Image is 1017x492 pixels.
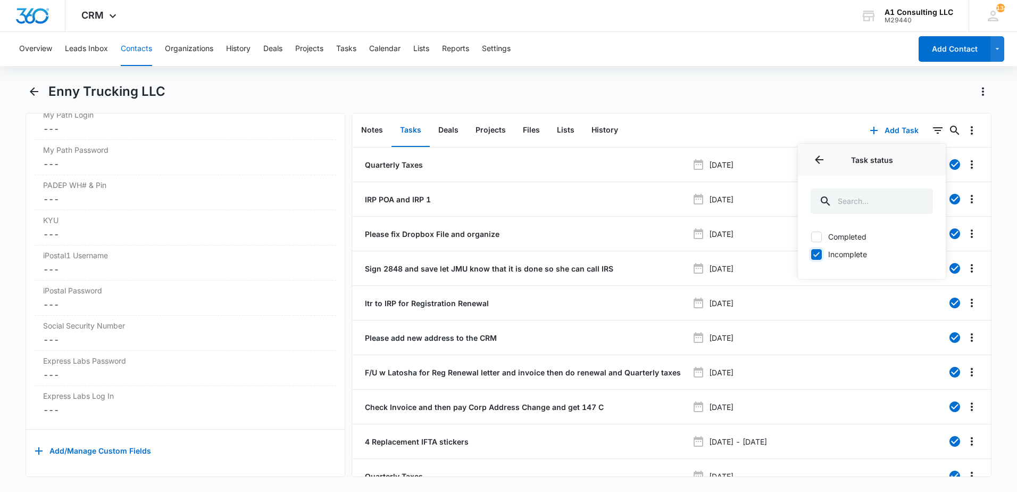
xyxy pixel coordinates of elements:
[996,4,1005,12] span: 134
[19,32,52,66] button: Overview
[35,316,336,351] div: Social Security Number---
[811,231,933,242] label: Completed
[295,32,323,66] button: Projects
[353,114,391,147] button: Notes
[121,32,152,66] button: Contacts
[885,8,953,17] div: account name
[996,4,1005,12] div: notifications count
[919,36,990,62] button: Add Contact
[363,159,423,170] a: Quarterly Taxes
[363,194,431,205] a: IRP POA and IRP 1
[35,450,151,459] a: Add/Manage Custom Fields
[963,122,980,139] button: Overflow Menu
[811,188,933,214] input: Search...
[35,281,336,316] div: iPostal Password---
[43,298,328,311] dd: ---
[548,114,583,147] button: Lists
[885,17,953,24] div: account id
[413,32,429,66] button: Lists
[963,156,980,173] button: Overflow Menu
[363,367,681,378] a: F/U w Latosha for Reg Renewal letter and invoice then do renewal and Quarterly taxes
[363,298,489,309] a: ltr to IRP for Registration Renewal
[43,193,328,206] dd: ---
[709,159,733,170] p: [DATE]
[48,84,165,100] h1: Enny Trucking LLC
[35,140,336,175] div: My Path Password---
[43,228,328,241] dd: ---
[946,122,963,139] button: Search...
[363,436,469,447] a: 4 Replacement IFTA stickers
[709,194,733,205] p: [DATE]
[963,225,980,242] button: Overflow Menu
[81,10,104,21] span: CRM
[43,320,328,331] label: Social Security Number
[43,144,328,155] label: My Path Password
[391,114,430,147] button: Tasks
[43,285,328,296] label: iPostal Password
[859,118,929,143] button: Add Task
[811,154,933,166] p: Task status
[35,175,336,210] div: PADEP WH# & Pin---
[43,333,328,346] dd: ---
[43,158,328,170] dd: ---
[35,245,336,281] div: iPostal1 Username---
[482,32,511,66] button: Settings
[363,332,497,343] p: Please add new address to the CRM
[363,228,499,240] a: Please fix Dropbox File and organize
[43,390,328,401] label: Express Labs Log In
[709,332,733,343] p: [DATE]
[43,355,328,366] label: Express Labs Password
[336,32,356,66] button: Tasks
[514,114,548,147] button: Files
[929,122,946,139] button: Filters
[963,260,980,277] button: Overflow Menu
[430,114,467,147] button: Deals
[226,32,251,66] button: History
[709,401,733,413] p: [DATE]
[442,32,469,66] button: Reports
[811,151,828,168] button: Back
[35,386,336,421] div: Express Labs Log In---
[43,250,328,261] label: iPostal1 Username
[963,433,980,450] button: Overflow Menu
[43,215,328,226] label: KYU
[35,210,336,245] div: KYU---
[369,32,401,66] button: Calendar
[709,436,767,447] p: [DATE] - [DATE]
[963,294,980,311] button: Overflow Menu
[709,228,733,240] p: [DATE]
[26,83,42,100] button: Back
[363,401,604,413] a: Check Invoice and then pay Corp Address Change and get 147 C
[467,114,514,147] button: Projects
[35,105,336,140] div: My Path Login---
[583,114,627,147] button: History
[35,351,336,386] div: Express Labs Password---
[363,471,423,482] a: Quarterly Taxes
[709,367,733,378] p: [DATE]
[963,468,980,485] button: Overflow Menu
[709,298,733,309] p: [DATE]
[43,368,328,381] dd: ---
[709,471,733,482] p: [DATE]
[963,329,980,346] button: Overflow Menu
[43,179,328,191] label: PADEP WH# & Pin
[363,263,613,274] a: Sign 2848 and save let JMU know that it is done so she can call IRS
[963,398,980,415] button: Overflow Menu
[974,83,991,100] button: Actions
[43,109,328,120] label: My Path Login
[263,32,282,66] button: Deals
[65,32,108,66] button: Leads Inbox
[43,263,328,276] dd: ---
[709,263,733,274] p: [DATE]
[963,191,980,208] button: Overflow Menu
[43,122,328,135] dd: ---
